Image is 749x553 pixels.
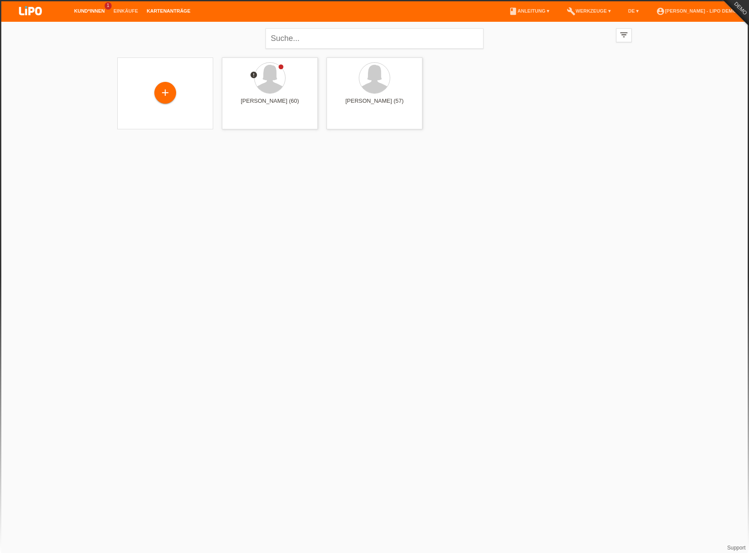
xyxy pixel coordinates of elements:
a: LIPO pay [9,18,52,24]
i: book [509,7,517,16]
div: [PERSON_NAME] (60) [229,98,311,111]
a: DE ▾ [624,8,643,13]
div: Kund*in hinzufügen [155,85,176,100]
a: account_circle[PERSON_NAME] - LIPO Demo ▾ [652,8,745,13]
a: Einkäufe [109,8,142,13]
i: filter_list [619,30,629,40]
i: account_circle [656,7,665,16]
a: buildWerkzeuge ▾ [562,8,615,13]
a: bookAnleitung ▾ [504,8,554,13]
div: Unbestätigt, in Bearbeitung [250,71,258,80]
input: Suche... [266,28,483,49]
div: [PERSON_NAME] (57) [334,98,415,111]
a: Kund*innen [70,8,109,13]
span: 1 [105,2,112,10]
i: error [250,71,258,79]
a: Support [727,545,746,551]
i: build [567,7,575,16]
a: Kartenanträge [143,8,195,13]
